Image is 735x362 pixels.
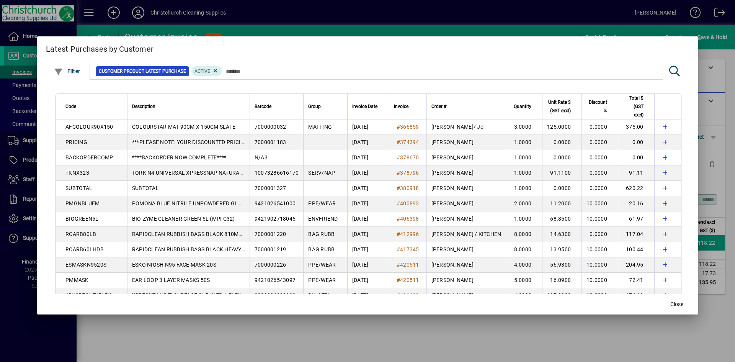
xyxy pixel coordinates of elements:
[400,185,419,191] span: 380918
[347,165,389,181] td: [DATE]
[542,227,581,242] td: 14.6300
[542,273,581,288] td: 16.0900
[255,102,299,111] div: Barcode
[394,138,422,146] a: #374394
[132,139,332,145] span: ***PLEASE NOTE: YOUR DISCOUNTED PRICING IS INCLUDED IN THIS INVOICE***
[347,150,389,165] td: [DATE]
[132,277,210,283] span: EAR LOOP 3 LAYER MASKS 50S
[618,273,654,288] td: 72.41
[400,154,419,161] span: 378670
[194,69,210,74] span: Active
[581,120,618,135] td: 0.0000
[255,185,286,191] span: 7000001327
[431,102,501,111] div: Order #
[506,181,542,196] td: 1.0000
[394,260,422,269] a: #420511
[255,124,286,130] span: 7000000032
[394,102,408,111] span: Invoice
[65,200,100,206] span: PMGNBLUEM
[581,165,618,181] td: 0.0000
[65,292,111,298] span: JDWIPEOUTJFLEX
[623,94,644,119] span: Total $ (GST excl)
[506,273,542,288] td: 5.0000
[65,170,89,176] span: TKNX323
[255,200,296,206] span: 9421026541000
[618,242,654,257] td: 100.44
[400,246,419,252] span: 417345
[426,196,506,211] td: [PERSON_NAME]
[618,288,654,303] td: -676.19
[397,216,400,222] span: #
[400,170,419,176] span: 378796
[618,196,654,211] td: 20.16
[255,170,299,176] span: 10073286616170
[65,102,76,111] span: Code
[426,135,506,150] td: [PERSON_NAME]
[394,123,422,131] a: #366859
[255,292,296,298] span: 9322984020999
[397,139,400,145] span: #
[618,165,654,181] td: 91.11
[255,262,286,268] span: 7000000226
[347,135,389,150] td: [DATE]
[191,66,222,76] mat-chip: Product Activation Status: Active
[394,153,422,162] a: #378670
[426,150,506,165] td: [PERSON_NAME]
[623,94,650,119] div: Total $ (GST excl)
[506,242,542,257] td: 8.0000
[397,124,400,130] span: #
[347,273,389,288] td: [DATE]
[506,165,542,181] td: 1.0000
[347,288,389,303] td: [DATE]
[581,273,618,288] td: 10.0000
[542,288,581,303] td: 187.8300
[397,246,400,252] span: #
[586,98,614,115] div: Discount %
[308,200,336,206] span: PPE/WEAR
[670,300,683,308] span: Close
[132,102,155,111] span: Description
[426,227,506,242] td: [PERSON_NAME] / KITCHEN
[400,231,419,237] span: 412996
[394,245,422,254] a: #417345
[618,257,654,273] td: 204.95
[65,262,106,268] span: ESMASKN9520S
[352,102,377,111] span: Invoice Date
[394,276,422,284] a: #420511
[394,215,422,223] a: #406398
[618,150,654,165] td: 0.00
[347,181,389,196] td: [DATE]
[397,277,400,283] span: #
[400,277,419,283] span: 420511
[400,216,419,222] span: 406398
[308,216,338,222] span: ENVFRIEND
[394,199,422,208] a: #400893
[347,242,389,257] td: [DATE]
[308,246,335,252] span: BAG RUBB
[347,120,389,135] td: [DATE]
[347,227,389,242] td: [DATE]
[542,135,581,150] td: 0.0000
[542,211,581,227] td: 68.8500
[426,257,506,273] td: [PERSON_NAME]
[581,227,618,242] td: 0.0000
[542,196,581,211] td: 11.2000
[426,288,506,303] td: [PERSON_NAME]
[426,120,506,135] td: [PERSON_NAME]/ Jo
[397,262,400,268] span: #
[397,231,400,237] span: #
[581,181,618,196] td: 0.0000
[547,98,571,115] span: Unit Rate $ (GST excl)
[542,242,581,257] td: 13.9500
[65,185,92,191] span: SUBTOTAL
[347,257,389,273] td: [DATE]
[132,231,314,237] span: RAPIDCLEAN RUBBISH BAGS BLACK 810MM X 1000MM X 30MU 80L 50S
[400,139,419,145] span: 374394
[308,124,332,130] span: MATTING
[65,231,96,237] span: RCARB80LB
[132,185,159,191] span: SUBTOTAL
[308,262,336,268] span: PPE/WEAR
[426,165,506,181] td: [PERSON_NAME]
[581,288,618,303] td: 10.0000
[132,124,235,130] span: COLOURSTAR MAT 90CM X 150CM SLATE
